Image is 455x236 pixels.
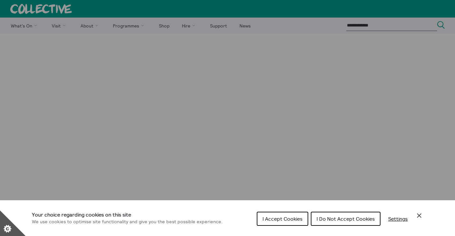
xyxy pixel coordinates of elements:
[383,212,413,225] button: Settings
[263,216,302,222] span: I Accept Cookies
[257,212,308,226] button: I Accept Cookies
[415,212,423,219] button: Close Cookie Control
[32,218,223,225] p: We use cookies to optimise site functionality and give you the best possible experience.
[32,211,223,218] h1: Your choice regarding cookies on this site
[311,212,380,226] button: I Do Not Accept Cookies
[388,216,408,222] span: Settings
[317,216,375,222] span: I Do Not Accept Cookies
